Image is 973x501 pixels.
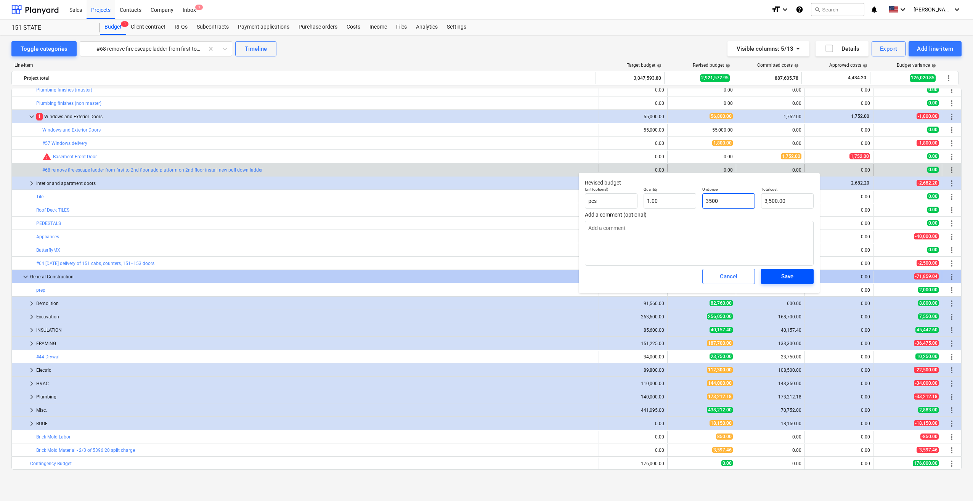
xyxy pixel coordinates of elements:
span: 23,750.00 [710,353,733,360]
span: 0.00 [927,167,939,173]
span: 438,212.00 [707,407,733,413]
div: Demolition [36,297,596,310]
div: Visible columns : 5/13 [737,44,800,54]
div: 441,095.00 [602,408,664,413]
div: Windows and Exterior Doors [36,111,596,123]
div: 140,000.00 [602,394,664,400]
div: 91,560.00 [602,301,664,306]
div: Save [781,271,793,281]
span: More actions [947,339,956,348]
span: 40,157.40 [710,327,733,333]
button: Details [816,41,869,56]
span: 176,000.00 [913,460,939,466]
div: 0.00 [808,194,870,199]
i: keyboard_arrow_down [898,5,907,14]
div: 55,000.00 [712,127,733,133]
span: More actions [947,179,956,188]
div: HVAC [36,377,596,390]
div: Add line-item [917,44,953,54]
div: 0.00 [655,154,664,159]
span: 2,000.00 [918,287,939,293]
div: 0.00 [808,328,870,333]
p: Quantity [644,187,696,193]
span: keyboard_arrow_right [27,312,36,321]
a: #68 remove fire escape ladder from first to 2nd floor add platform on 2nd floor install new pull ... [42,167,263,173]
div: 0.00 [808,341,870,346]
div: Line-item [11,63,596,68]
div: Revised budget [693,63,730,68]
span: 256,050.00 [707,313,733,320]
div: 0.00 [739,101,801,106]
a: Appliances [36,234,59,239]
span: 173,212.18 [707,393,733,400]
span: More actions [947,392,956,401]
i: format_size [771,5,780,14]
a: PEDESTALS [36,221,61,226]
span: More actions [947,139,956,148]
i: keyboard_arrow_down [952,5,962,14]
div: Budget variance [897,63,936,68]
span: -34,000.00 [914,380,939,386]
div: 0.00 [808,394,870,400]
a: Windows and Exterior Doors [42,127,101,133]
div: 0.00 [808,434,870,440]
button: Visible columns:5/13 [727,41,809,56]
span: keyboard_arrow_down [27,112,36,121]
p: Unit price [702,187,755,193]
span: More actions [947,99,956,108]
div: 0.00 [655,448,664,453]
div: 176,000.00 [641,461,664,466]
span: More actions [947,192,956,201]
div: Timeline [245,44,267,54]
span: 0.00 [927,127,939,133]
div: 0.00 [808,247,870,253]
div: 0.00 [808,461,870,466]
span: 8,800.00 [918,300,939,306]
div: 600.00 [739,301,801,306]
div: 0.00 [655,167,664,173]
a: ButterflyMX [36,247,60,253]
span: -2,682.20 [917,180,939,186]
button: Timeline [235,41,276,56]
span: More actions [947,219,956,228]
div: 0.00 [655,434,664,440]
span: -850.00 [920,434,939,440]
span: 10,250.00 [915,353,939,360]
div: 0.00 [655,87,664,93]
div: Misc. [36,404,596,416]
span: 45,442.60 [915,327,939,333]
div: Purchase orders [294,19,342,35]
div: RFQs [170,19,192,35]
div: 0.00 [724,87,733,93]
div: 0.00 [808,274,870,279]
span: More actions [947,352,956,361]
a: Costs [342,19,365,35]
span: -22,500.00 [914,367,939,373]
div: 0.00 [739,87,801,93]
span: More actions [947,206,956,215]
i: keyboard_arrow_down [780,5,790,14]
div: 143,350.00 [739,381,801,386]
span: keyboard_arrow_right [27,419,36,428]
a: Income [365,19,392,35]
span: 56,800.00 [710,113,733,119]
div: Excavation [36,311,596,323]
iframe: Chat Widget [935,464,973,501]
div: INSULATION [36,324,596,336]
span: -71,859.04 [914,273,939,279]
div: 0.00 [808,448,870,453]
div: 0.00 [724,154,733,159]
span: 2,682.20 [850,180,870,186]
div: Approved costs [829,63,867,68]
span: 0.00 [927,193,939,199]
span: help [724,63,730,68]
a: #44 Drywall [36,354,61,360]
div: 0.00 [808,261,870,266]
span: keyboard_arrow_right [27,379,36,388]
span: More actions [947,246,956,255]
span: help [930,63,936,68]
div: 18,150.00 [739,421,801,426]
div: Project total [24,72,592,84]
